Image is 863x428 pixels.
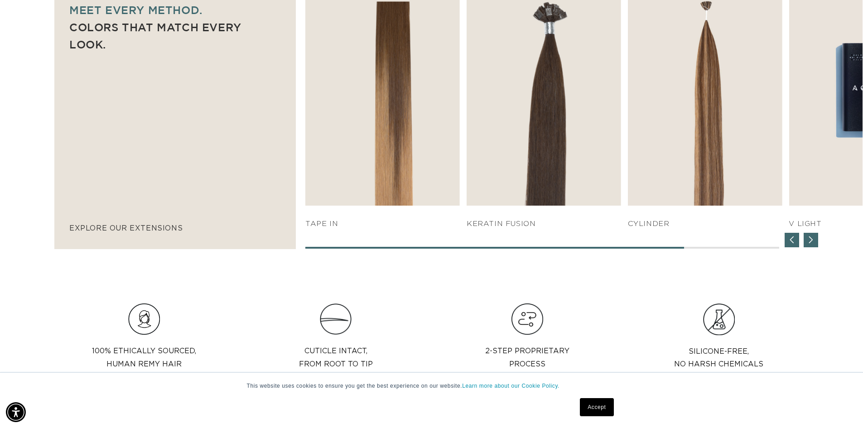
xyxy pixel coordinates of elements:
div: Previous slide [785,233,799,247]
h4: TAPE IN [305,219,460,229]
a: Accept [580,398,613,416]
p: Silicone-Free, No Harsh Chemicals [674,345,763,371]
img: Hair_Icon_e13bf847-e4cc-4568-9d64-78eb6e132bb2.png [511,303,543,335]
a: Learn more about our Cookie Policy. [462,383,559,389]
iframe: Chat Widget [818,385,863,428]
p: explore our extensions [69,222,281,235]
div: Next slide [804,233,818,247]
img: Group.png [703,303,735,335]
h4: KERATIN FUSION [467,219,621,229]
div: Accessibility Menu [6,402,26,422]
p: 100% Ethically sourced, Human Remy Hair [92,345,196,371]
p: This website uses cookies to ensure you get the best experience on our website. [247,382,617,390]
p: meet every method. [69,1,281,19]
p: Colors that match every look. [69,19,281,53]
img: Clip_path_group_11631e23-4577-42dd-b462-36179a27abaf.png [320,303,352,335]
h4: Cylinder [628,219,782,229]
p: Cuticle intact, from root to tip [299,345,373,371]
p: 2-step proprietary process [485,345,569,371]
img: Hair_Icon_a70f8c6f-f1c4-41e1-8dbd-f323a2e654e6.png [128,303,160,335]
